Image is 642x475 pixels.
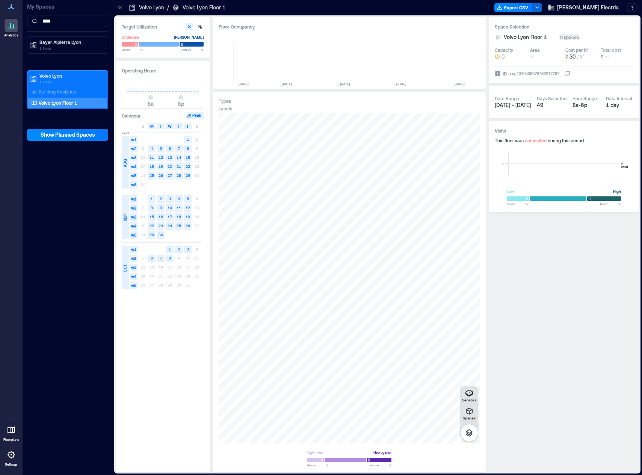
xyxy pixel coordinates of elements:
text: 8 [151,205,153,210]
text: 2 [178,247,180,251]
span: 0 [502,53,505,60]
span: Below % [507,202,528,206]
p: Bayer Alpierre Lyon [39,39,103,45]
p: Volvo Lyon Floor 1 [39,100,77,106]
text: 15 [186,155,190,160]
span: 2025 [122,130,129,135]
text: 14 [177,155,181,160]
div: Underuse [122,33,139,41]
span: w2 [130,145,137,152]
span: w1 [130,136,137,143]
span: $ [601,54,603,59]
span: SEP [122,214,128,221]
div: Area [530,47,540,53]
text: 18 [150,164,154,169]
p: My Spaces [27,3,108,11]
button: Peak [186,112,204,119]
span: w5 [130,231,137,239]
span: Below % [307,463,328,467]
h3: Space Selection [495,23,633,30]
text: 23 [159,223,163,228]
h3: Visits [495,127,633,134]
span: [PERSON_NAME] Electric [557,4,619,11]
span: w1 [130,246,137,253]
text: 16 [159,214,163,219]
span: F [187,123,189,129]
div: Floor Occupancy [219,23,480,30]
text: [DATE] [239,82,249,86]
span: T [160,123,162,129]
div: Low [507,188,514,195]
text: 22 [186,164,190,169]
button: Show Planned Spaces [27,129,108,141]
button: IDspc_1316438976789217787 [564,71,570,77]
div: Date Range [495,95,519,101]
span: ID [503,70,507,77]
span: Below % [122,47,143,52]
text: 7 [178,146,180,151]
text: 8 [187,146,189,151]
text: 29 [150,232,154,237]
text: 22 [150,223,154,228]
span: 30 [569,53,576,60]
span: S [196,123,198,129]
span: w2 [130,204,137,212]
text: 21 [177,164,181,169]
span: Above % [600,202,621,206]
div: Total cost [601,47,621,53]
span: w3 [130,213,137,221]
text: 24 [168,223,172,228]
div: Cost per ft² [565,47,588,53]
span: Show Planned Spaces [41,131,95,139]
text: 17 [168,214,172,219]
text: 25 [177,223,181,228]
div: Heavy use [373,449,391,457]
span: 8a [148,101,154,107]
div: Types [219,98,231,104]
span: $ [565,54,568,59]
div: Days Selected [537,95,566,101]
span: w3 [130,264,137,271]
text: 30 [159,232,163,237]
p: 1 Floor [39,45,103,51]
text: 1 [187,137,189,142]
text: 12 [186,205,190,210]
p: Volvo Lyon Floor 1 [183,4,225,11]
span: / ft² [577,54,584,59]
text: 1 [169,247,171,251]
p: 1 Floor [39,79,103,85]
p: Building Analytics [39,89,76,95]
text: 8 [169,256,171,260]
div: 0 spaces [559,34,580,40]
a: Settings [2,446,20,469]
span: w5 [130,282,137,289]
h3: Target Utilization [122,23,204,30]
text: 6 [151,256,153,260]
button: [PERSON_NAME] Electric [545,2,621,14]
text: 25 [150,173,154,178]
text: 20 [168,164,172,169]
span: w4 [130,163,137,170]
text: 7 [160,256,162,260]
button: Spaces [460,404,478,422]
text: 1 [151,196,153,201]
div: spc_1316438976789217787 [508,70,560,77]
span: S [142,123,144,129]
span: w6 [130,181,137,188]
div: Labels [219,106,232,112]
text: 19 [186,214,190,219]
p: Spaces [463,416,476,420]
span: w2 [130,255,137,262]
span: -- [605,53,609,60]
text: 2 [160,196,162,201]
span: Volvo Lyon Floor 1 [504,33,547,41]
text: 11 [150,155,154,160]
p: Floorplans [3,437,19,442]
text: 4 [151,146,153,151]
span: AUG [122,159,128,167]
div: 1 day [606,101,633,109]
text: [DATE] [455,82,465,86]
span: 6p [178,101,184,107]
button: Volvo Lyon Floor 1 [504,33,556,41]
button: 0 [495,53,527,60]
